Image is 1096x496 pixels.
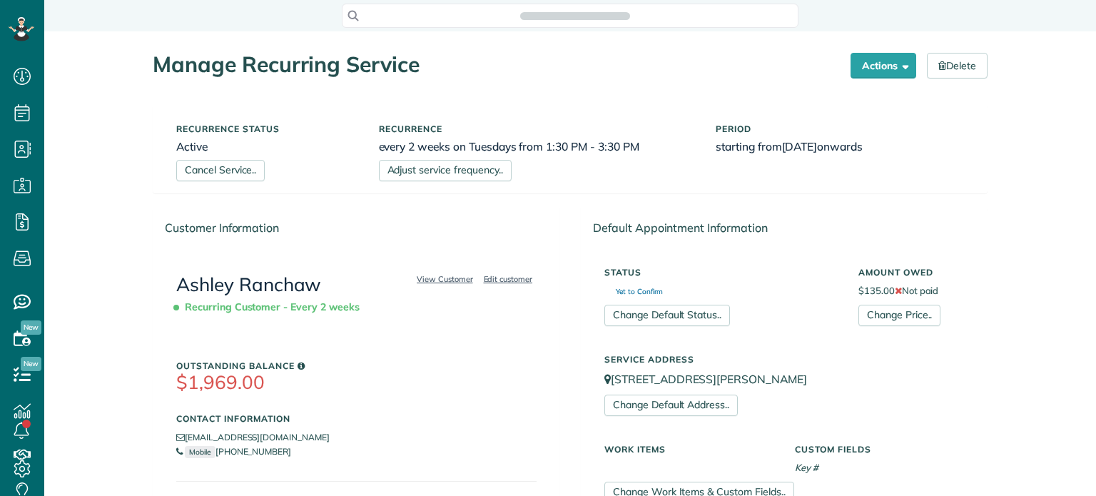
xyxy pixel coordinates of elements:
[379,124,695,133] h5: Recurrence
[21,357,41,371] span: New
[848,260,975,326] div: $135.00 Not paid
[176,160,265,181] a: Cancel Service..
[795,462,818,473] em: Key #
[479,273,537,285] a: Edit customer
[604,371,964,388] p: [STREET_ADDRESS][PERSON_NAME]
[582,208,987,248] div: Default Appointment Information
[176,414,537,423] h5: Contact Information
[412,273,477,285] a: View Customer
[604,355,964,364] h5: Service Address
[782,139,818,153] span: [DATE]
[176,446,291,457] a: Mobile[PHONE_NUMBER]
[176,295,365,320] span: Recurring Customer - Every 2 weeks
[858,268,964,277] h5: Amount Owed
[604,305,730,326] a: Change Default Status..
[851,53,916,79] button: Actions
[795,445,964,454] h5: Custom Fields
[176,430,537,445] li: [EMAIL_ADDRESS][DOMAIN_NAME]
[153,53,840,76] h1: Manage Recurring Service
[176,124,357,133] h5: Recurrence status
[604,395,738,416] a: Change Default Address..
[176,361,537,370] h5: Outstanding Balance
[604,288,663,295] span: Yet to Confirm
[153,208,559,248] div: Customer Information
[21,320,41,335] span: New
[176,273,321,296] a: Ashley Ranchaw
[858,305,940,326] a: Change Price..
[534,9,615,23] span: Search ZenMaid…
[379,141,695,153] h6: every 2 weeks on Tuesdays from 1:30 PM - 3:30 PM
[927,53,988,79] a: Delete
[176,373,537,393] h3: $1,969.00
[185,446,215,458] small: Mobile
[716,124,964,133] h5: Period
[716,141,964,153] h6: starting from onwards
[604,445,773,454] h5: Work Items
[379,160,512,181] a: Adjust service frequency..
[604,268,837,277] h5: Status
[176,141,357,153] h6: Active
